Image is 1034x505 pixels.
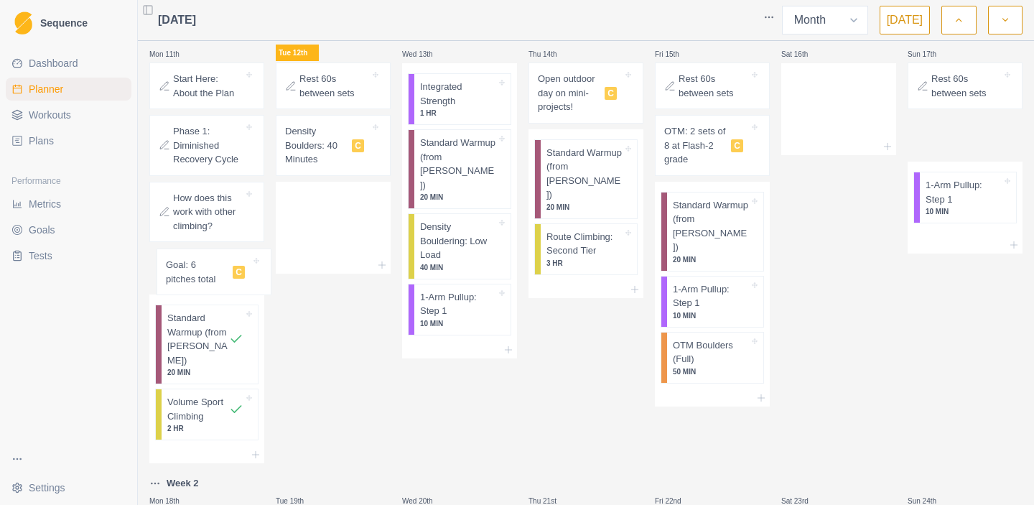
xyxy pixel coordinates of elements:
[6,170,131,193] div: Performance
[6,193,131,216] a: Metrics
[6,52,131,75] a: Dashboard
[14,11,32,35] img: Logo
[29,249,52,263] span: Tests
[29,197,61,211] span: Metrics
[29,56,78,70] span: Dashboard
[402,49,445,60] p: Wed 13th
[6,244,131,267] a: Tests
[655,49,698,60] p: Fri 15th
[29,82,63,96] span: Planner
[29,134,54,148] span: Plans
[6,476,131,499] button: Settings
[6,218,131,241] a: Goals
[167,476,199,491] p: Week 2
[6,6,131,40] a: LogoSequence
[149,49,192,60] p: Mon 11th
[6,78,131,101] a: Planner
[276,45,319,61] p: Tue 12th
[6,103,131,126] a: Workouts
[908,49,951,60] p: Sun 17th
[40,18,88,28] span: Sequence
[880,6,930,34] button: [DATE]
[528,49,572,60] p: Thu 14th
[6,129,131,152] a: Plans
[781,49,824,60] p: Sat 16th
[158,11,196,29] span: [DATE]
[29,223,55,237] span: Goals
[29,108,71,122] span: Workouts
